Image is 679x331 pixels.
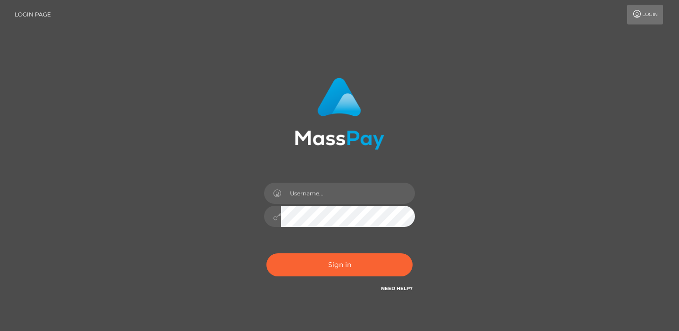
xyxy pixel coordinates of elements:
a: Login Page [15,5,51,24]
button: Sign in [266,253,413,276]
a: Need Help? [381,285,413,291]
a: Login [627,5,663,24]
input: Username... [281,183,415,204]
img: MassPay Login [295,78,384,150]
